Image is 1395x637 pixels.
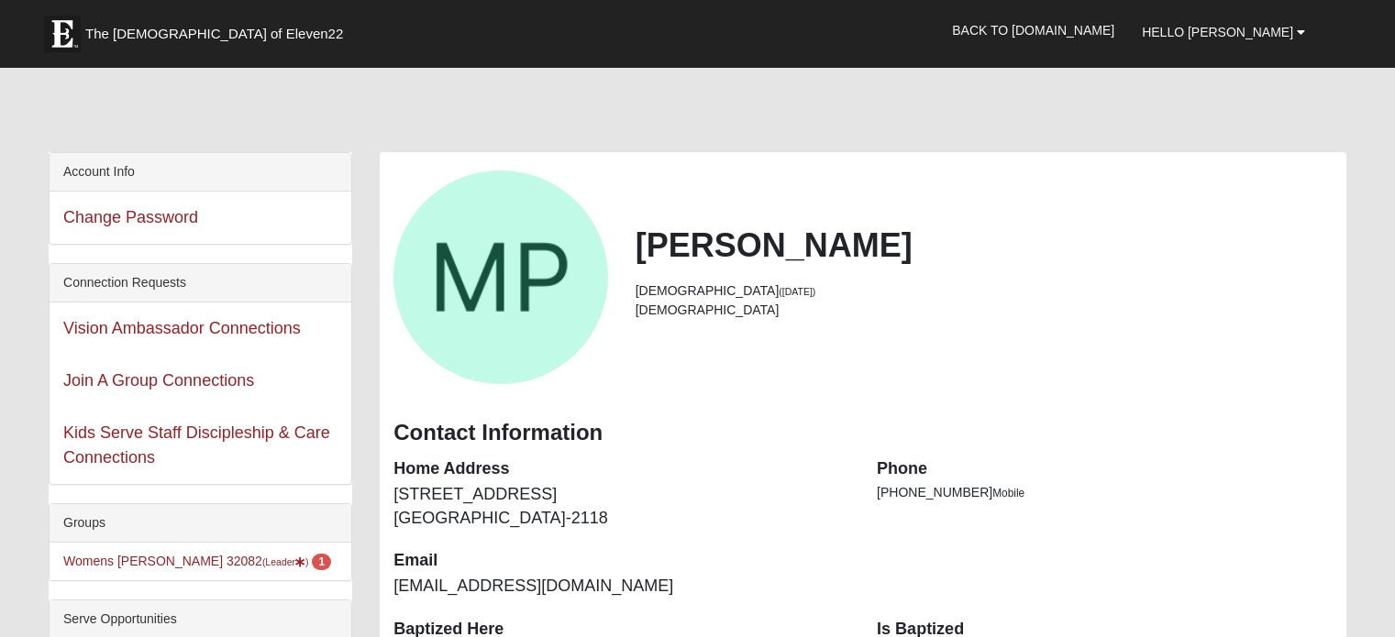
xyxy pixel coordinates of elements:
li: [DEMOGRAPHIC_DATA] [636,281,1333,301]
a: Vision Ambassador Connections [63,319,301,337]
li: [PHONE_NUMBER] [877,483,1333,502]
dd: [EMAIL_ADDRESS][DOMAIN_NAME] [393,575,849,599]
a: Kids Serve Staff Discipleship & Care Connections [63,423,330,467]
span: Mobile [992,487,1024,500]
div: Account Info [50,153,351,192]
h2: [PERSON_NAME] [636,225,1333,265]
span: Hello [PERSON_NAME] [1142,25,1293,39]
a: Womens [PERSON_NAME] 32082(Leader) 1 [63,554,331,568]
dt: Home Address [393,457,849,481]
div: Groups [50,504,351,543]
a: Hello [PERSON_NAME] [1128,9,1319,55]
small: (Leader ) [262,556,309,567]
span: The [DEMOGRAPHIC_DATA] of Eleven22 [85,25,343,43]
a: View Fullsize Photo [393,170,607,384]
a: Change Password [63,208,198,226]
h3: Contact Information [393,420,1333,446]
dt: Phone [877,457,1333,481]
a: The [DEMOGRAPHIC_DATA] of Eleven22 [35,6,402,52]
a: Back to [DOMAIN_NAME] [938,7,1128,53]
span: number of pending members [312,554,331,570]
div: Connection Requests [50,264,351,302]
img: Eleven22 logo [44,16,81,52]
dt: Email [393,549,849,573]
li: [DEMOGRAPHIC_DATA] [636,301,1333,320]
small: ([DATE]) [779,286,815,297]
a: Join A Group Connections [63,371,254,390]
dd: [STREET_ADDRESS] [GEOGRAPHIC_DATA]-2118 [393,483,849,530]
